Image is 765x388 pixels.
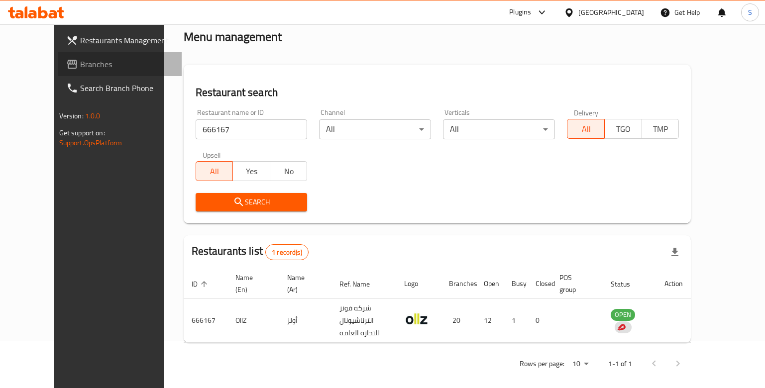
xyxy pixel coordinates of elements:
[58,76,182,100] a: Search Branch Phone
[237,164,266,179] span: Yes
[441,299,476,343] td: 20
[568,357,592,372] div: Rows per page:
[528,269,551,299] th: Closed
[184,299,227,343] td: 666167
[476,269,504,299] th: Open
[609,122,638,136] span: TGO
[443,119,555,139] div: All
[611,309,635,320] span: OPEN
[192,278,211,290] span: ID
[339,278,383,290] span: Ref. Name
[80,58,174,70] span: Branches
[604,119,642,139] button: TGO
[227,299,280,343] td: OllZ
[748,7,752,18] span: S
[611,278,643,290] span: Status
[663,240,687,264] div: Export file
[331,299,396,343] td: شركه فونز انترناشيونال للتجاره العامه
[58,52,182,76] a: Branches
[504,299,528,343] td: 1
[204,196,300,208] span: Search
[509,6,531,18] div: Plugins
[279,299,331,343] td: أولز
[59,109,84,122] span: Version:
[287,272,319,295] span: Name (Ar)
[571,122,601,136] span: All
[184,269,691,343] table: enhanced table
[232,161,270,181] button: Yes
[85,109,101,122] span: 1.0.0
[396,269,441,299] th: Logo
[567,119,605,139] button: All
[203,151,221,158] label: Upsell
[200,164,229,179] span: All
[266,248,308,257] span: 1 record(s)
[196,85,679,100] h2: Restaurant search
[270,161,308,181] button: No
[504,269,528,299] th: Busy
[184,29,282,45] h2: Menu management
[656,269,691,299] th: Action
[642,119,679,139] button: TMP
[578,7,644,18] div: [GEOGRAPHIC_DATA]
[235,272,268,295] span: Name (En)
[615,321,632,333] div: Indicates that the vendor menu management has been moved to DH Catalog service
[559,272,591,295] span: POS group
[59,136,122,149] a: Support.OpsPlatform
[608,358,632,370] p: 1-1 of 1
[611,309,635,321] div: OPEN
[441,269,476,299] th: Branches
[196,193,308,211] button: Search
[319,119,431,139] div: All
[58,28,182,52] a: Restaurants Management
[476,299,504,343] td: 12
[80,34,174,46] span: Restaurants Management
[528,299,551,343] td: 0
[574,109,599,116] label: Delivery
[404,306,429,331] img: OllZ
[520,358,564,370] p: Rows per page:
[274,164,304,179] span: No
[80,82,174,94] span: Search Branch Phone
[192,244,309,260] h2: Restaurants list
[196,161,233,181] button: All
[196,119,308,139] input: Search for restaurant name or ID..
[617,323,626,332] img: delivery hero logo
[646,122,675,136] span: TMP
[265,244,309,260] div: Total records count
[59,126,105,139] span: Get support on:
